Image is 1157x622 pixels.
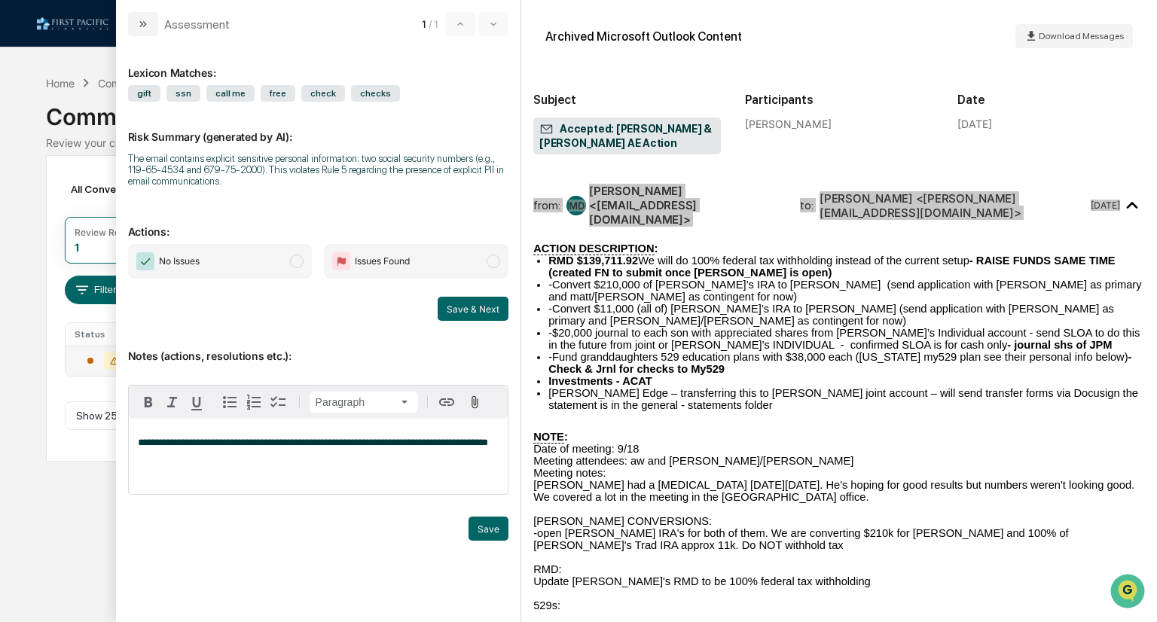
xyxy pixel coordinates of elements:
div: 🗄️ [109,191,121,203]
span: call me [206,85,255,102]
b: : [533,242,658,255]
div: [PERSON_NAME] [745,117,933,130]
b: - journal shs of JPM [1007,339,1112,351]
button: Block type [310,392,418,413]
div: 🖐️ [15,191,27,203]
span: check [301,85,345,102]
span: to: [800,198,814,212]
div: Update [PERSON_NAME]'s RMD to be 100% federal tax withholding [533,575,1145,587]
h2: Subject [533,93,721,107]
span: gift [128,85,160,102]
div: All Conversations [65,177,179,201]
div: Home [46,77,75,90]
b: - RAISE FUNDS SAME TIME (created FN to submit once [PERSON_NAME] is open) [548,255,1115,279]
li: -$20,000 journal to each son with appreciated shares from [PERSON_NAME]’s Individual account - se... [548,327,1145,351]
button: Filters [65,276,130,304]
button: Attach files [462,392,488,413]
h2: Date [957,93,1145,107]
span: Accepted: [PERSON_NAME] & [PERSON_NAME] AE Action [539,122,715,151]
div: Archived Microsoft Outlook Content [545,29,742,44]
img: 1746055101610-c473b297-6a78-478c-a979-82029cc54cd1 [15,115,42,142]
div: [PERSON_NAME] <[EMAIL_ADDRESS][DOMAIN_NAME]> [589,184,782,227]
b: : [533,431,568,444]
div: Date of meeting: 9/18 [533,443,1145,455]
div: Review Required [75,227,147,238]
li: [PERSON_NAME] Edge – transferring this to [PERSON_NAME] joint account – will send transfer forms ... [548,387,1145,411]
div: The email contains explicit sensitive personal information: two social security numbers (e.g., 11... [128,153,509,187]
div: Review your communication records across channels [46,136,1110,149]
span: Download Messages [1039,31,1124,41]
iframe: Open customer support [1109,572,1149,613]
div: Communications Archive [46,91,1110,130]
u: NOTE [533,431,564,444]
span: ssn [166,85,200,102]
button: Download Messages [1015,24,1133,48]
div: [PERSON_NAME] CONVERSIONS: [533,515,1145,527]
div: 529s: [533,599,1145,611]
div: We're available if you need us! [51,130,191,142]
div: 🔎 [15,220,27,232]
li: -Convert $210,000 of [PERSON_NAME]’s IRA to [PERSON_NAME] (send application with [PERSON_NAME] as... [548,279,1145,303]
li: -Fund granddaughters 529 education plans with $38,000 each ([US_STATE] my529 plan see their perso... [548,351,1145,375]
p: Notes (actions, resolutions etc.): [128,331,509,362]
li: We will do 100% federal tax withholding instead of the current setup [548,255,1145,279]
button: Bold [136,390,160,414]
span: Pylon [150,255,182,267]
button: Save & Next [438,297,508,321]
b: Investments - ACAT [548,375,652,387]
span: / 1 [429,18,442,30]
th: Status [66,323,146,346]
button: Italic [160,390,185,414]
div: RMD: [533,563,1145,575]
a: 🖐️Preclearance [9,184,103,211]
div: -open [PERSON_NAME] IRA's for both of them. We are converting $210k for [PERSON_NAME] and 100% of... [533,527,1145,551]
span: checks [351,85,400,102]
div: Communications Archive [98,77,220,90]
button: Save [469,517,508,541]
h2: Participants [745,93,933,107]
span: Data Lookup [30,218,95,233]
img: Flag [332,252,350,270]
button: Underline [185,390,209,414]
span: Attestations [124,190,187,205]
span: No Issues [159,254,200,269]
a: Powered byPylon [106,255,182,267]
div: Start new chat [51,115,247,130]
div: [DATE] [957,117,992,130]
img: logo [36,17,108,31]
p: Actions: [128,207,509,238]
div: [PERSON_NAME] <[PERSON_NAME][EMAIL_ADDRESS][DOMAIN_NAME]> [820,191,1088,220]
span: from: [533,198,560,212]
time: Thursday, September 25, 2025 at 3:16:42 PM [1091,200,1120,211]
p: Risk Summary (generated by AI): [128,112,509,143]
div: Assessment [164,17,230,32]
span: Issues Found [355,254,410,269]
div: Meeting notes: [533,467,1145,479]
div: Lexicon Matches: [128,48,509,79]
a: 🔎Data Lookup [9,212,101,239]
img: Checkmark [136,252,154,270]
b: RMD $139,711.92 [548,255,638,267]
span: free [261,85,295,102]
a: 🗄️Attestations [103,184,193,211]
span: 1 [422,18,426,30]
div: Meeting attendees: aw and [PERSON_NAME]/[PERSON_NAME] [533,455,1145,467]
div: MD [566,196,586,215]
p: How can we help? [15,32,274,56]
li: -Convert $11,000 (all of) [PERSON_NAME]’s IRA to [PERSON_NAME] (send application with [PERSON_NAM... [548,303,1145,327]
b: - Check & Jrnl for checks to My529 [548,351,1131,375]
u: ACTION DESCRIPTION [533,242,654,255]
div: 1 [75,241,79,254]
div: [PERSON_NAME] had a [MEDICAL_DATA] [DATE][DATE]. He's hoping for good results but numbers weren't... [533,479,1145,503]
button: Start new chat [256,120,274,138]
span: Preclearance [30,190,97,205]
